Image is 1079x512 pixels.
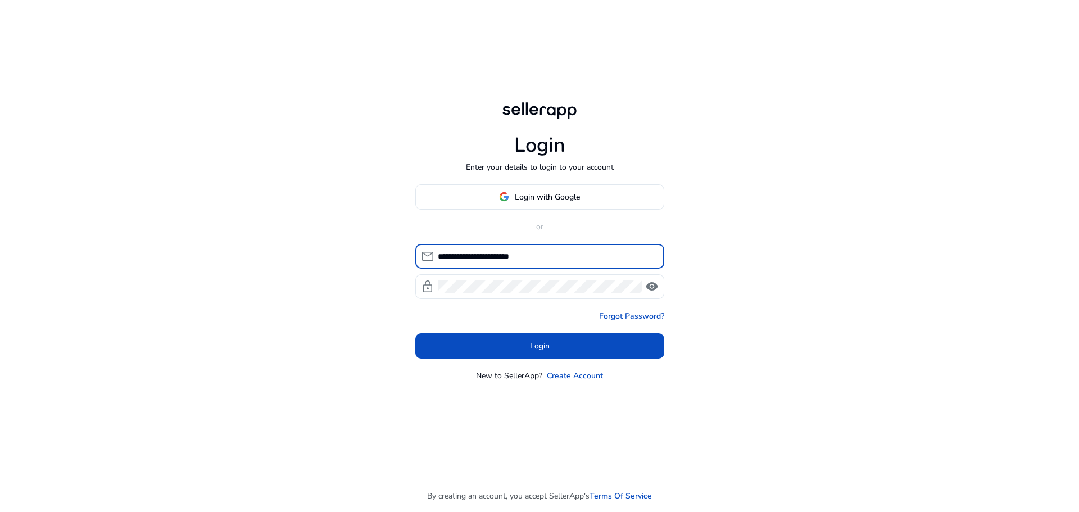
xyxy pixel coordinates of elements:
button: Login with Google [415,184,664,210]
span: Login [530,340,550,352]
button: Login [415,333,664,359]
p: or [415,221,664,233]
h1: Login [514,133,565,157]
a: Forgot Password? [599,310,664,322]
span: Login with Google [515,191,580,203]
span: lock [421,280,434,293]
span: mail [421,250,434,263]
p: Enter your details to login to your account [466,161,614,173]
a: Create Account [547,370,603,382]
a: Terms Of Service [590,490,652,502]
p: New to SellerApp? [476,370,542,382]
span: visibility [645,280,659,293]
img: google-logo.svg [499,192,509,202]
